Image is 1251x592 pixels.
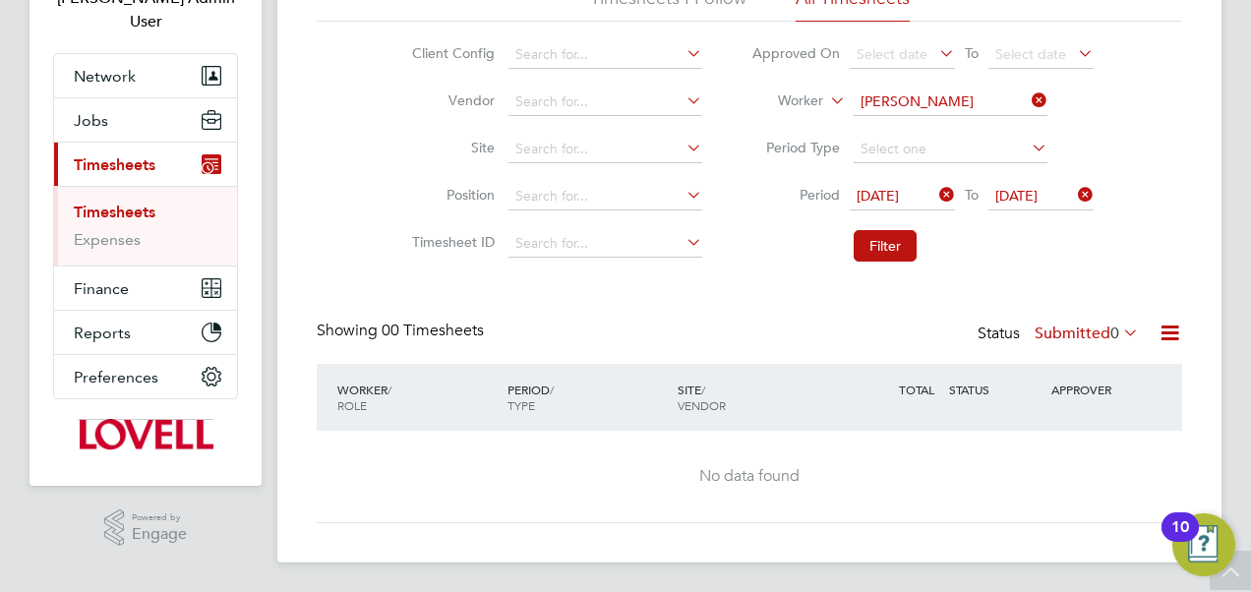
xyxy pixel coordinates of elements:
[735,91,823,111] label: Worker
[854,89,1047,116] input: Search for...
[74,111,108,130] span: Jobs
[78,419,212,450] img: lovell-logo-retina.png
[337,397,367,413] span: ROLE
[1035,324,1139,343] label: Submitted
[387,382,391,397] span: /
[550,382,554,397] span: /
[132,526,187,543] span: Engage
[74,155,155,174] span: Timesheets
[678,397,726,413] span: VENDOR
[508,183,702,210] input: Search for...
[74,324,131,342] span: Reports
[406,233,495,251] label: Timesheet ID
[857,187,899,205] span: [DATE]
[503,372,673,423] div: PERIOD
[54,143,237,186] button: Timesheets
[508,89,702,116] input: Search for...
[508,41,702,69] input: Search for...
[406,44,495,62] label: Client Config
[54,266,237,310] button: Finance
[751,186,840,204] label: Period
[959,40,984,66] span: To
[74,368,158,386] span: Preferences
[507,397,535,413] span: TYPE
[54,98,237,142] button: Jobs
[944,372,1046,407] div: STATUS
[899,382,934,397] span: TOTAL
[332,372,503,423] div: WORKER
[854,136,1047,163] input: Select one
[74,279,129,298] span: Finance
[132,509,187,526] span: Powered by
[54,355,237,398] button: Preferences
[54,311,237,354] button: Reports
[104,509,188,547] a: Powered byEngage
[1172,513,1235,576] button: Open Resource Center, 10 new notifications
[406,91,495,109] label: Vendor
[508,230,702,258] input: Search for...
[336,466,1162,487] div: No data found
[701,382,705,397] span: /
[1110,324,1119,343] span: 0
[673,372,843,423] div: SITE
[978,321,1143,348] div: Status
[74,67,136,86] span: Network
[995,45,1066,63] span: Select date
[857,45,927,63] span: Select date
[74,203,155,221] a: Timesheets
[317,321,488,341] div: Showing
[406,139,495,156] label: Site
[751,44,840,62] label: Approved On
[995,187,1038,205] span: [DATE]
[54,186,237,266] div: Timesheets
[54,54,237,97] button: Network
[382,321,484,340] span: 00 Timesheets
[959,182,984,207] span: To
[751,139,840,156] label: Period Type
[406,186,495,204] label: Position
[854,230,917,262] button: Filter
[1171,527,1189,553] div: 10
[74,230,141,249] a: Expenses
[53,419,238,450] a: Go to home page
[508,136,702,163] input: Search for...
[1046,372,1149,407] div: APPROVER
